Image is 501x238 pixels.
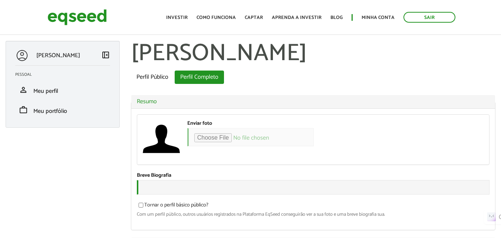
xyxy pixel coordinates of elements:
[15,105,110,114] a: workMeu portfólio
[137,99,490,105] a: Resumo
[272,15,322,20] a: Aprenda a investir
[403,12,455,23] a: Sair
[187,121,212,126] label: Enviar foto
[197,15,236,20] a: Como funciona
[19,85,28,94] span: person
[137,212,490,217] div: Com um perfil público, outros usuários registrados na Plataforma EqSeed conseguirão ver a sua fot...
[131,71,174,84] a: Perfil Público
[33,106,67,116] span: Meu portfólio
[10,100,116,120] li: Meu portfólio
[143,120,180,157] img: Foto de luciano nunes da silva
[15,85,110,94] a: personMeu perfil
[47,7,107,27] img: EqSeed
[101,50,110,59] span: left_panel_close
[15,72,116,77] h2: Pessoal
[36,52,80,59] p: [PERSON_NAME]
[19,105,28,114] span: work
[245,15,263,20] a: Captar
[10,80,116,100] li: Meu perfil
[33,86,58,96] span: Meu perfil
[143,120,180,157] a: Ver perfil do usuário.
[137,173,171,178] label: Breve Biografia
[330,15,343,20] a: Blog
[137,203,208,210] label: Tornar o perfil básico público?
[362,15,395,20] a: Minha conta
[134,203,148,208] input: Tornar o perfil básico público?
[101,50,110,61] a: Colapsar menu
[175,71,224,84] a: Perfil Completo
[166,15,188,20] a: Investir
[131,41,495,67] h1: [PERSON_NAME]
